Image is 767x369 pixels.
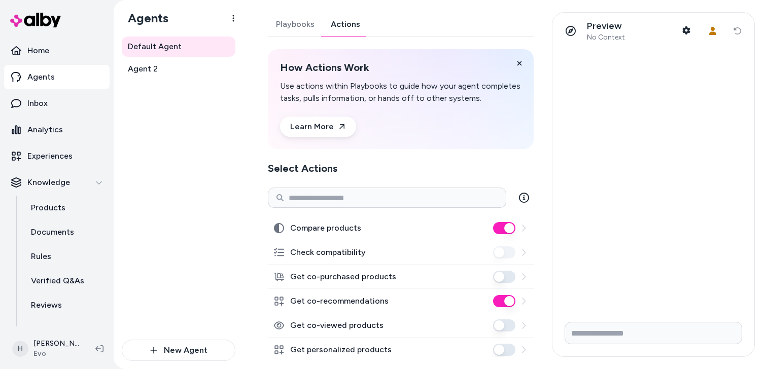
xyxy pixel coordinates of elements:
a: Analytics [4,118,110,142]
a: Agent 2 [122,59,235,79]
a: Rules [21,244,110,269]
a: Agents [4,65,110,89]
a: Experiences [4,144,110,168]
p: Reviews [31,299,62,311]
a: Home [4,39,110,63]
a: Actions [323,12,368,36]
span: Evo [33,349,79,359]
p: [PERSON_NAME] [33,339,79,349]
label: Get co-purchased products [290,271,396,283]
p: Knowledge [27,176,70,189]
h2: Select Actions [268,161,534,175]
a: Verified Q&As [21,269,110,293]
a: Documents [21,220,110,244]
label: Get personalized products [290,344,392,356]
span: Agent 2 [128,63,158,75]
p: Preview [587,20,625,32]
a: Learn More [280,117,356,137]
button: New Agent [122,340,235,361]
span: H [12,341,28,357]
label: Get co-recommendations [290,295,389,307]
h1: Agents [120,11,168,26]
p: Agents [27,71,55,83]
p: Verified Q&As [31,275,84,287]
p: Rules [31,250,51,263]
span: No Context [587,33,625,42]
label: Compare products [290,222,361,234]
p: Use actions within Playbooks to guide how your agent completes tasks, pulls information, or hands... [280,80,521,104]
p: Analytics [27,124,63,136]
button: H[PERSON_NAME]Evo [6,333,87,365]
button: Knowledge [4,170,110,195]
p: Home [27,45,49,57]
h2: How Actions Work [280,61,521,74]
p: Survey Questions [31,323,98,336]
input: Write your prompt here [565,322,742,344]
span: Default Agent [128,41,182,53]
label: Get co-viewed products [290,319,384,331]
a: Default Agent [122,36,235,57]
label: Check compatibility [290,246,366,259]
p: Documents [31,226,74,238]
a: Reviews [21,293,110,317]
a: Inbox [4,91,110,116]
a: Playbooks [268,12,323,36]
a: Products [21,196,110,220]
p: Experiences [27,150,73,162]
p: Inbox [27,97,48,109]
a: Survey Questions [21,317,110,342]
img: alby Logo [10,13,61,27]
p: Products [31,202,65,214]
